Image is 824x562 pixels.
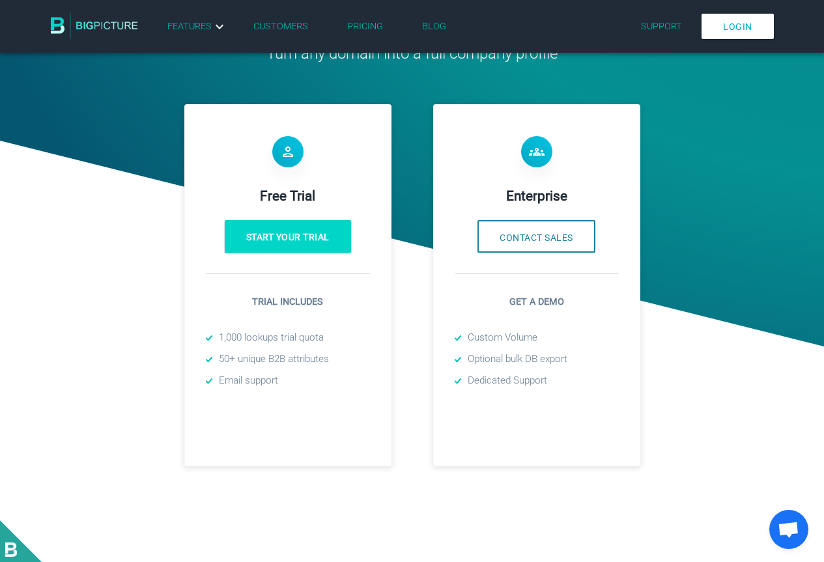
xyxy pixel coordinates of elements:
[206,352,370,367] li: 50+ unique B2B attributes
[347,21,383,32] a: Pricing
[206,188,370,204] h4: Free Trial
[253,21,308,32] a: Customers
[769,510,808,549] a: Ανοιχτή συνομιλία
[455,352,619,367] li: Optional bulk DB export
[641,21,682,32] a: Support
[5,542,17,557] img: BigPicture-logo-whitev2.png
[10,44,814,63] h3: Turn any domain into a full company profile
[702,14,774,39] a: Login
[422,21,446,32] a: Blog
[455,295,619,309] p: Get a demo
[455,330,619,345] li: Custom Volume
[167,19,227,35] a: Features
[206,373,370,388] li: Email support
[206,295,370,309] p: Trial includes
[206,330,370,345] li: 1,000 lookups trial quota
[51,12,138,38] img: BigPicture.io
[225,220,351,253] a: Start your trial
[455,373,619,388] li: Dedicated Support
[477,220,595,253] button: Contact Sales
[455,188,619,204] h4: Enterprise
